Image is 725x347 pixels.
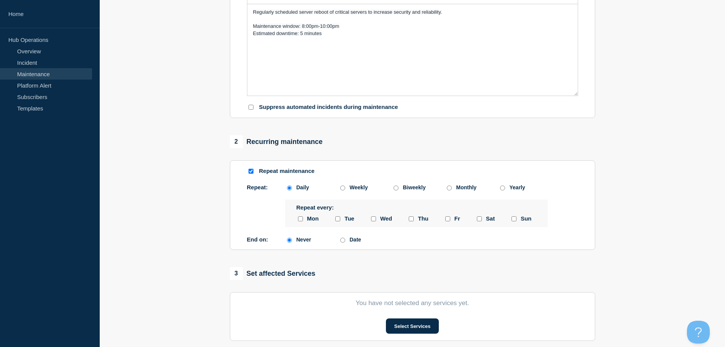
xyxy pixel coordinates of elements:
[253,23,339,29] span: Maintenance window: 8:00pm-10:00pm
[386,318,439,334] button: Select Services
[253,9,442,15] span: Regularly scheduled server reboot of critical servers to increase security and reliability.
[259,104,398,111] p: Suppress automated incidents during maintenance
[511,216,516,221] input: sunday checkbox
[687,321,710,344] iframe: Help Scout Beacon - Open
[418,215,429,222] span: Thu
[510,184,525,190] div: Yearly
[340,238,345,243] input: Date
[296,184,309,190] div: Daily
[253,30,322,36] span: Estimated downtime: 5 minutes
[456,184,477,190] div: Monthly
[249,105,253,110] input: Suppress automated incidents during maintenance
[344,215,354,222] span: Tue
[380,215,392,222] span: Wed
[350,184,368,190] div: Weekly
[409,216,414,221] input: thursday checkbox
[287,238,292,243] input: Never
[307,215,319,222] span: Mon
[521,215,531,222] span: Sun
[230,135,243,148] span: 2
[249,169,253,174] input: Repeat maintenance
[259,168,315,175] p: Repeat maintenance
[350,237,361,243] div: Date
[500,185,505,190] input: Yearly
[403,184,426,190] div: Biweekly
[296,237,311,243] div: Never
[230,267,243,280] span: 3
[296,204,536,211] p: Repeat every:
[247,299,578,307] p: You have not selected any services yet.
[247,236,285,243] p: End on:
[247,184,285,190] p: Repeat:
[477,216,482,221] input: saturday checkbox
[486,215,495,222] span: Sat
[371,216,376,221] input: wednesday checkbox
[335,216,340,221] input: tuesday checkbox
[230,267,315,280] div: Set affected Services
[454,215,460,222] span: Fr
[445,216,450,221] input: friday checkbox
[247,4,578,96] div: Message
[340,185,345,190] input: Weekly
[298,216,303,221] input: monday checkbox
[394,185,398,190] input: Biweekly
[230,135,323,148] div: Recurring maintenance
[447,185,452,190] input: Monthly
[287,185,292,190] input: Daily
